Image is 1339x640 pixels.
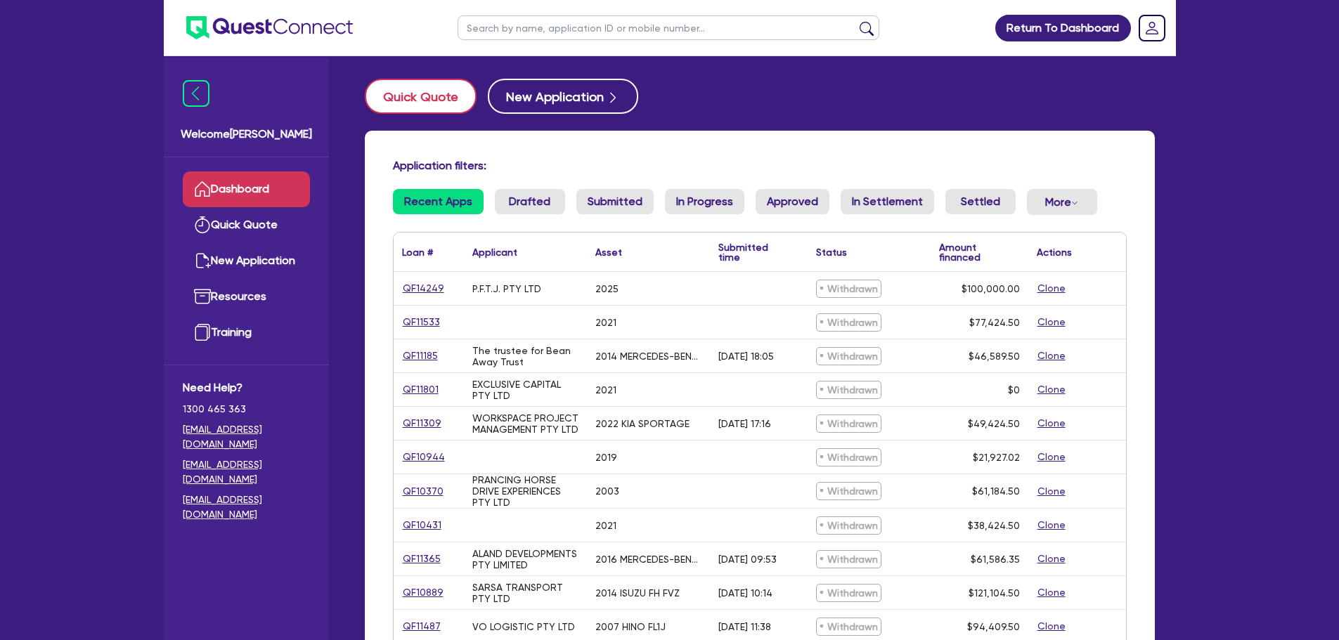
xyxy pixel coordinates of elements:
[194,324,211,341] img: training
[595,317,616,328] div: 2021
[183,422,310,452] a: [EMAIL_ADDRESS][DOMAIN_NAME]
[969,587,1020,599] span: $121,104.50
[595,247,622,257] div: Asset
[472,247,517,257] div: Applicant
[183,279,310,315] a: Resources
[595,520,616,531] div: 2021
[595,351,701,362] div: 2014 MERCEDES-BENZ MERCEDES-BENZ S400 L 222 4D SEDAN TURBO V6 2996 cc TMPFI 7 SP AUTOMATIC
[816,313,881,332] span: Withdrawn
[595,554,701,565] div: 2016 MERCEDES-BENZ AMG GT C
[194,252,211,269] img: new-application
[183,379,310,396] span: Need Help?
[402,247,433,257] div: Loan #
[595,452,617,463] div: 2019
[595,621,666,632] div: 2007 HINO FL1J
[718,621,771,632] div: [DATE] 11:38
[718,587,772,599] div: [DATE] 10:14
[1037,415,1066,431] button: Clone
[1037,483,1066,499] button: Clone
[393,159,1127,172] h4: Application filters:
[402,585,444,601] a: QF10889
[194,288,211,305] img: resources
[971,554,1020,565] span: $61,586.35
[402,415,442,431] a: QF11309
[1008,384,1020,396] span: $0
[365,79,477,114] button: Quick Quote
[1037,314,1066,330] button: Clone
[595,485,619,497] div: 2003
[472,412,578,435] div: WORKSPACE PROJECT MANAGEMENT PTY LTD
[183,315,310,351] a: Training
[1037,585,1066,601] button: Clone
[1037,348,1066,364] button: Clone
[181,126,312,143] span: Welcome [PERSON_NAME]
[995,15,1131,41] a: Return To Dashboard
[1037,280,1066,296] button: Clone
[816,448,881,466] span: Withdrawn
[183,402,310,417] span: 1300 465 363
[488,79,638,114] a: New Application
[576,189,654,214] a: Submitted
[402,483,444,499] a: QF10370
[1037,618,1066,634] button: Clone
[186,16,353,39] img: quest-connect-logo-blue
[665,189,744,214] a: In Progress
[945,189,1016,214] a: Settled
[472,283,541,294] div: P.F.T.J. PTY LTD
[969,317,1020,328] span: $77,424.50
[183,80,209,107] img: icon-menu-close
[841,189,934,214] a: In Settlement
[402,381,439,398] a: QF11801
[472,345,578,367] div: The trustee for Bean Away Trust
[458,15,879,40] input: Search by name, application ID or mobile number...
[472,548,578,570] div: ALAND DEVELOPMENTS PTY LIMITED
[595,283,619,294] div: 2025
[1037,381,1066,398] button: Clone
[816,414,881,433] span: Withdrawn
[718,554,777,565] div: [DATE] 09:53
[816,381,881,399] span: Withdrawn
[183,207,310,243] a: Quick Quote
[968,418,1020,429] span: $49,424.50
[816,247,847,257] div: Status
[183,171,310,207] a: Dashboard
[595,384,616,396] div: 2021
[1037,517,1066,533] button: Clone
[816,516,881,535] span: Withdrawn
[183,243,310,279] a: New Application
[756,189,829,214] a: Approved
[939,242,1020,262] div: Amount financed
[718,351,774,362] div: [DATE] 18:05
[393,189,484,214] a: Recent Apps
[1037,551,1066,567] button: Clone
[816,280,881,298] span: Withdrawn
[816,550,881,568] span: Withdrawn
[718,418,771,429] div: [DATE] 17:16
[816,347,881,365] span: Withdrawn
[816,482,881,500] span: Withdrawn
[365,79,488,114] a: Quick Quote
[495,189,565,214] a: Drafted
[968,520,1020,531] span: $38,424.50
[402,517,442,533] a: QF10431
[967,621,1020,632] span: $94,409.50
[816,618,881,636] span: Withdrawn
[972,485,1020,497] span: $61,184.50
[472,621,575,632] div: VO LOGISTIC PTY LTD
[183,457,310,487] a: [EMAIL_ADDRESS][DOMAIN_NAME]
[402,348,439,364] a: QF11185
[1037,247,1072,257] div: Actions
[194,216,211,233] img: quick-quote
[595,587,680,599] div: 2014 ISUZU FH FVZ
[973,452,1020,463] span: $21,927.02
[1037,449,1066,465] button: Clone
[969,351,1020,362] span: $46,589.50
[402,551,441,567] a: QF11365
[402,618,441,634] a: QF11487
[962,283,1020,294] span: $100,000.00
[1134,10,1170,46] a: Dropdown toggle
[472,582,578,604] div: SARSA TRANSPORT PTY LTD
[718,242,787,262] div: Submitted time
[183,492,310,522] a: [EMAIL_ADDRESS][DOMAIN_NAME]
[402,280,445,296] a: QF14249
